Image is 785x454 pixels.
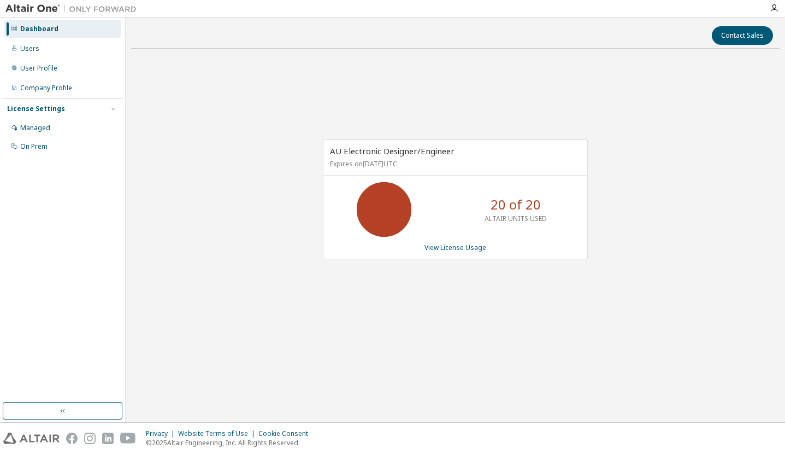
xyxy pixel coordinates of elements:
p: © 2025 Altair Engineering, Inc. All Rights Reserved. [146,438,315,447]
div: User Profile [20,64,57,73]
div: Cookie Consent [258,429,315,438]
p: Expires on [DATE] UTC [330,159,578,168]
img: altair_logo.svg [3,433,60,444]
img: Altair One [5,3,142,14]
p: ALTAIR UNITS USED [485,214,547,223]
div: Website Terms of Use [178,429,258,438]
div: Privacy [146,429,178,438]
span: AU Electronic Designer/Engineer [330,145,455,156]
div: Managed [20,124,50,132]
button: Contact Sales [712,26,773,45]
div: Company Profile [20,84,72,92]
div: On Prem [20,142,48,151]
div: License Settings [7,104,65,113]
img: youtube.svg [120,433,136,444]
img: facebook.svg [66,433,78,444]
div: Dashboard [20,25,58,33]
a: View License Usage [424,243,486,252]
p: 20 of 20 [491,195,541,214]
img: linkedin.svg [102,433,114,444]
div: Users [20,44,39,53]
img: instagram.svg [84,433,96,444]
